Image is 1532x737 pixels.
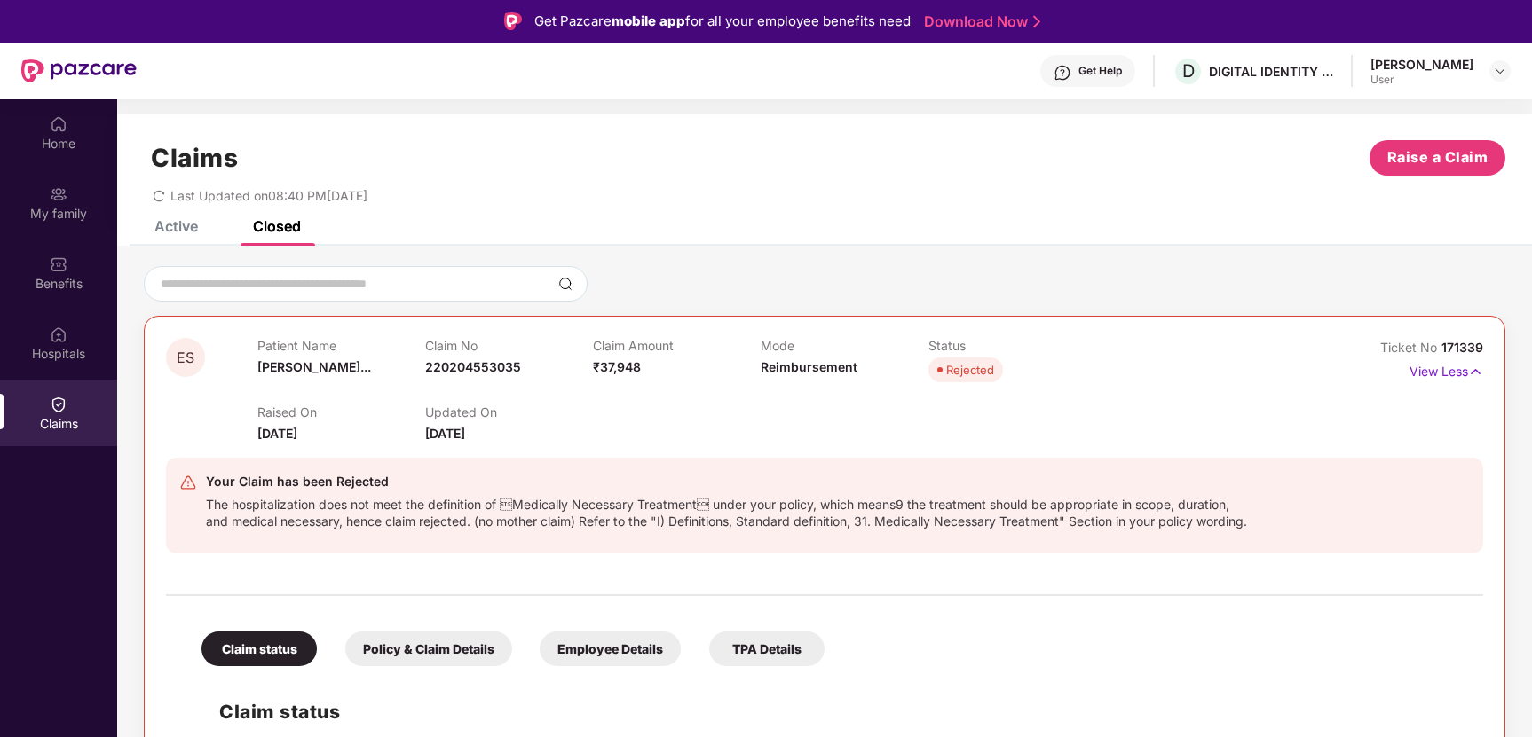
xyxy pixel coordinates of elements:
[946,361,994,379] div: Rejected
[257,426,297,441] span: [DATE]
[219,697,1465,726] h2: Claim status
[50,396,67,413] img: svg+xml;base64,PHN2ZyBpZD0iQ2xhaW0iIHhtbG5zPSJodHRwOi8vd3d3LnczLm9yZy8yMDAwL3N2ZyIgd2lkdGg9IjIwIi...
[1410,357,1483,381] p: View Less
[761,338,928,353] p: Mode
[1468,362,1483,381] img: svg+xml;base64,PHN2ZyB4bWxucz0iaHR0cDovL3d3dy53My5vcmcvMjAwMC9zdmciIHdpZHRoPSIxNyIgaGVpZ2h0PSIxNy...
[154,217,198,235] div: Active
[170,188,367,203] span: Last Updated on 08:40 PM[DATE]
[345,631,512,666] div: Policy & Claim Details
[21,59,137,82] img: New Pazcare Logo
[709,631,825,666] div: TPA Details
[425,404,593,419] p: Updated On
[924,12,1035,31] a: Download Now
[593,338,761,353] p: Claim Amount
[612,12,685,29] strong: mobile app
[1441,340,1483,355] span: 171339
[1033,12,1040,31] img: Stroke
[1209,63,1333,80] div: DIGITAL IDENTITY INDIA PRIVATE LIMITED
[201,631,317,666] div: Claim status
[177,350,194,365] span: ES
[50,255,67,273] img: svg+xml;base64,PHN2ZyBpZD0iQmVuZWZpdHMiIHhtbG5zPSJodHRwOi8vd3d3LnczLm9yZy8yMDAwL3N2ZyIgd2lkdGg9Ij...
[50,115,67,133] img: svg+xml;base64,PHN2ZyBpZD0iSG9tZSIgeG1sbnM9Imh0dHA6Ly93d3cudzMub3JnLzIwMDAvc3ZnIiB3aWR0aD0iMjAiIG...
[206,492,1255,529] div: The hospitalization does not meet the definition of Medically Necessary Treatment under your po...
[253,217,301,235] div: Closed
[761,359,857,374] span: Reimbursement
[504,12,522,30] img: Logo
[1370,140,1505,176] button: Raise a Claim
[1370,73,1473,87] div: User
[153,188,165,203] span: redo
[558,277,573,291] img: svg+xml;base64,PHN2ZyBpZD0iU2VhcmNoLTMyeDMyIiB4bWxucz0iaHR0cDovL3d3dy53My5vcmcvMjAwMC9zdmciIHdpZH...
[425,426,465,441] span: [DATE]
[1370,56,1473,73] div: [PERSON_NAME]
[1054,64,1071,82] img: svg+xml;base64,PHN2ZyBpZD0iSGVscC0zMngzMiIgeG1sbnM9Imh0dHA6Ly93d3cudzMub3JnLzIwMDAvc3ZnIiB3aWR0aD...
[1182,60,1195,82] span: D
[257,359,371,374] span: [PERSON_NAME]...
[50,325,67,343] img: svg+xml;base64,PHN2ZyBpZD0iSG9zcGl0YWxzIiB4bWxucz0iaHR0cDovL3d3dy53My5vcmcvMjAwMC9zdmciIHdpZHRoPS...
[1387,146,1489,169] span: Raise a Claim
[257,338,425,353] p: Patient Name
[206,471,1255,492] div: Your Claim has been Rejected
[151,143,238,173] h1: Claims
[179,474,197,491] img: svg+xml;base64,PHN2ZyB4bWxucz0iaHR0cDovL3d3dy53My5vcmcvMjAwMC9zdmciIHdpZHRoPSIyNCIgaGVpZ2h0PSIyNC...
[50,185,67,203] img: svg+xml;base64,PHN2ZyB3aWR0aD0iMjAiIGhlaWdodD0iMjAiIHZpZXdCb3g9IjAgMCAyMCAyMCIgZmlsbD0ibm9uZSIgeG...
[1380,340,1441,355] span: Ticket No
[425,338,593,353] p: Claim No
[1078,64,1122,78] div: Get Help
[593,359,641,374] span: ₹37,948
[425,359,521,374] span: 220204553035
[257,404,425,419] p: Raised On
[928,338,1096,353] p: Status
[540,631,681,666] div: Employee Details
[1493,64,1507,78] img: svg+xml;base64,PHN2ZyBpZD0iRHJvcGRvd24tMzJ4MzIiIHhtbG5zPSJodHRwOi8vd3d3LnczLm9yZy8yMDAwL3N2ZyIgd2...
[534,11,911,32] div: Get Pazcare for all your employee benefits need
